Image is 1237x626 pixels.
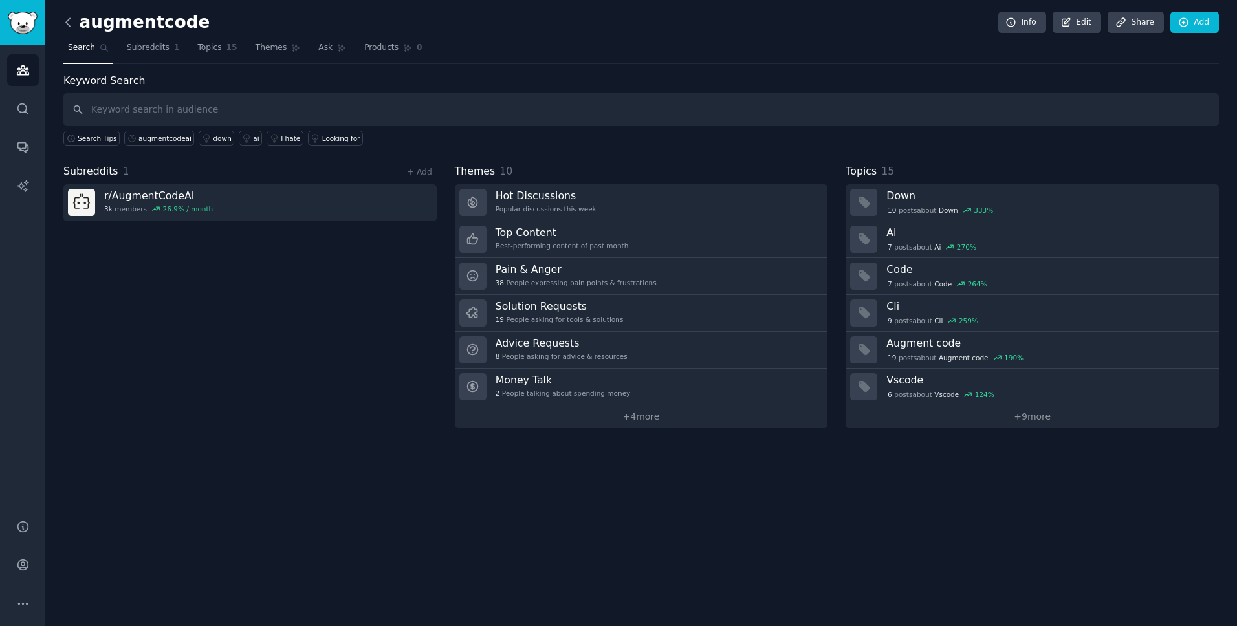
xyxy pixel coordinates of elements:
div: 264 % [968,279,987,288]
span: Down [939,206,958,215]
div: 259 % [959,316,978,325]
img: AugmentCodeAI [68,189,95,216]
h3: Pain & Anger [496,263,657,276]
span: 38 [496,278,504,287]
span: Search [68,42,95,54]
a: Money Talk2People talking about spending money [455,369,828,405]
div: post s about [886,315,979,327]
span: 10 [888,206,896,215]
a: +9more [846,405,1219,428]
h3: r/ AugmentCodeAI [104,189,213,202]
a: down [199,131,234,146]
span: Subreddits [63,164,118,180]
span: 19 [888,353,896,362]
a: Themes [251,38,305,64]
h3: Solution Requests [496,299,624,313]
h3: Augment code [886,336,1210,350]
a: Share [1108,12,1163,34]
a: Down10postsaboutDown333% [846,184,1219,221]
div: ai [253,134,259,143]
div: Looking for [322,134,360,143]
div: People asking for tools & solutions [496,315,624,324]
div: I hate [281,134,300,143]
h3: Advice Requests [496,336,628,350]
a: Edit [1053,12,1101,34]
a: Augment code19postsaboutAugment code190% [846,332,1219,369]
a: Top ContentBest-performing content of past month [455,221,828,258]
a: augmentcodeai [124,131,194,146]
div: 190 % [1004,353,1024,362]
a: Pain & Anger38People expressing pain points & frustrations [455,258,828,295]
div: Best-performing content of past month [496,241,629,250]
div: People asking for advice & resources [496,352,628,361]
span: Code [934,279,952,288]
div: People expressing pain points & frustrations [496,278,657,287]
span: 19 [496,315,504,324]
div: post s about [886,352,1025,363]
span: 9 [888,316,892,325]
span: 15 [881,165,894,177]
a: I hate [267,131,303,146]
a: Hot DiscussionsPopular discussions this week [455,184,828,221]
span: Products [364,42,399,54]
h3: Down [886,189,1210,202]
a: Ask [314,38,351,64]
h3: Ai [886,226,1210,239]
button: Search Tips [63,131,120,146]
a: Solution Requests19People asking for tools & solutions [455,295,828,332]
a: r/AugmentCodeAI3kmembers26.9% / month [63,184,437,221]
div: down [213,134,231,143]
div: 124 % [975,390,994,399]
span: Augment code [939,353,989,362]
div: members [104,204,213,213]
div: 333 % [974,206,993,215]
a: ai [239,131,262,146]
label: Keyword Search [63,74,145,87]
h3: Code [886,263,1210,276]
span: Cli [934,316,943,325]
span: Themes [455,164,496,180]
div: augmentcodeai [138,134,192,143]
h3: Vscode [886,373,1210,387]
div: 26.9 % / month [163,204,213,213]
div: 270 % [957,243,976,252]
span: 7 [888,279,892,288]
span: 1 [174,42,180,54]
span: 8 [496,352,500,361]
span: 10 [499,165,512,177]
span: Search Tips [78,134,117,143]
div: post s about [886,204,994,216]
a: Looking for [308,131,363,146]
a: Subreddits1 [122,38,184,64]
span: Subreddits [127,42,170,54]
h3: Hot Discussions [496,189,597,202]
h3: Cli [886,299,1210,313]
span: Topics [846,164,877,180]
span: Vscode [934,390,959,399]
div: post s about [886,241,977,253]
img: GummySearch logo [8,12,38,34]
a: +4more [455,405,828,428]
span: 0 [417,42,422,54]
span: 3k [104,204,113,213]
a: Info [998,12,1046,34]
h2: augmentcode [63,12,210,33]
a: + Add [408,167,432,177]
span: 7 [888,243,892,252]
span: Ask [318,42,333,54]
span: 15 [226,42,237,54]
span: Ai [934,243,941,252]
span: 6 [888,390,892,399]
div: post s about [886,278,988,290]
a: Products0 [360,38,426,64]
span: Topics [197,42,221,54]
div: People talking about spending money [496,389,631,398]
h3: Money Talk [496,373,631,387]
a: Advice Requests8People asking for advice & resources [455,332,828,369]
a: Vscode6postsaboutVscode124% [846,369,1219,405]
span: 1 [123,165,129,177]
a: Cli9postsaboutCli259% [846,295,1219,332]
a: Add [1170,12,1219,34]
a: Ai7postsaboutAi270% [846,221,1219,258]
span: 2 [496,389,500,398]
